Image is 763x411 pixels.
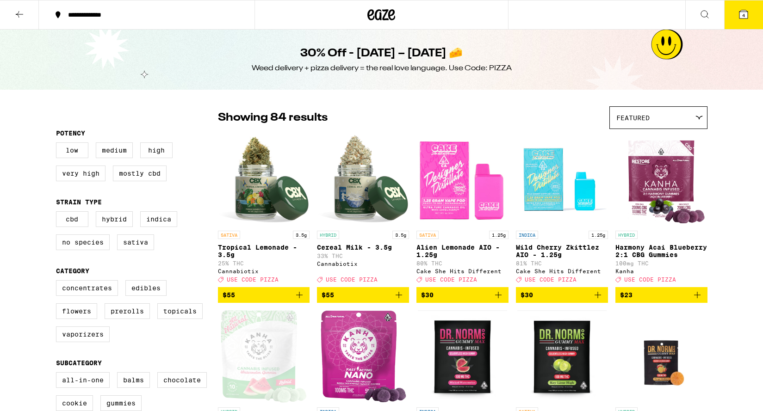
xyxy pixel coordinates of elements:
p: Tropical Lemonade - 3.5g [218,244,310,258]
span: $23 [620,291,633,299]
legend: Strain Type [56,198,102,206]
div: Cannabiotix [317,261,409,267]
p: 3.5g [392,231,409,239]
label: CBD [56,211,88,227]
a: Open page for Harmony Acai Blueberry 2:1 CBG Gummies from Kanha [615,134,707,287]
p: Harmony Acai Blueberry 2:1 CBG Gummies [615,244,707,258]
div: Weed delivery + pizza delivery = the real love language. Use Code: PIZZA [252,63,512,74]
span: $30 [421,291,434,299]
p: SATIVA [416,231,439,239]
p: Alien Lemonade AIO - 1.25g [416,244,509,258]
label: Mostly CBD [113,166,167,181]
label: Hybrid [96,211,133,227]
button: Add to bag [416,287,509,303]
div: Kanha [615,268,707,274]
span: $55 [223,291,235,299]
img: Cannabiotix - Cereal Milk - 3.5g [317,134,409,226]
img: Cake She Hits Different - Wild Cherry Zkittlez AIO - 1.25g [516,134,608,226]
label: Medium [96,142,133,158]
button: 4 [724,0,763,29]
span: $30 [521,291,533,299]
legend: Subcategory [56,359,102,367]
legend: Category [56,267,89,275]
span: USE CODE PIZZA [624,276,676,282]
p: SATIVA [218,231,240,239]
a: Open page for Tropical Lemonade - 3.5g from Cannabiotix [218,134,310,287]
label: Concentrates [56,280,118,296]
p: 1.25g [489,231,509,239]
label: Prerolls [105,303,150,319]
p: Wild Cherry Zkittlez AIO - 1.25g [516,244,608,258]
div: Cannabiotix [218,268,310,274]
label: Chocolate [157,372,207,388]
label: Topicals [157,303,203,319]
img: Dr. Norm's - Mango Madness Solventless Hash Gummy [615,310,707,403]
a: Open page for Wild Cherry Zkittlez AIO - 1.25g from Cake She Hits Different [516,134,608,287]
p: HYBRID [317,231,339,239]
label: All-In-One [56,372,110,388]
span: USE CODE PIZZA [425,276,477,282]
label: High [140,142,173,158]
label: Balms [117,372,150,388]
label: Low [56,142,88,158]
p: 81% THC [516,260,608,266]
img: Dr. Norm's - Key Lime High Solventless Hash Gummy [517,310,607,403]
p: INDICA [516,231,538,239]
img: Kanha - Harmony Acai Blueberry 2:1 CBG Gummies [616,134,706,226]
label: Sativa [117,234,154,250]
button: Add to bag [317,287,409,303]
div: Cake She Hits Different [516,268,608,274]
span: $55 [322,291,334,299]
label: No Species [56,234,110,250]
p: 33% THC [317,253,409,259]
p: Cereal Milk - 3.5g [317,244,409,251]
img: Cake She Hits Different - Alien Lemonade AIO - 1.25g [416,134,509,226]
label: Gummies [100,395,142,411]
span: 4 [742,12,745,18]
p: Showing 84 results [218,110,328,126]
img: Dr. Norm's - Watermelon Solventless Hash Gummy [418,310,507,403]
a: Open page for Cereal Milk - 3.5g from Cannabiotix [317,134,409,287]
button: Add to bag [615,287,707,303]
button: Add to bag [218,287,310,303]
p: HYBRID [615,231,638,239]
span: USE CODE PIZZA [326,276,378,282]
p: 3.5g [293,231,310,239]
span: USE CODE PIZZA [525,276,577,282]
img: Kanha - Passionfruit Paradise Nano Gummies [320,310,406,403]
p: 25% THC [218,260,310,266]
a: Open page for Alien Lemonade AIO - 1.25g from Cake She Hits Different [416,134,509,287]
h1: 30% Off - [DATE] – [DATE] 🧀 [300,46,463,61]
img: Cannabiotix - Tropical Lemonade - 3.5g [218,134,310,226]
label: Vaporizers [56,326,110,342]
legend: Potency [56,129,85,137]
label: Very High [56,166,105,181]
label: Indica [140,211,177,227]
span: Featured [616,114,650,122]
button: Add to bag [516,287,608,303]
label: Flowers [56,303,97,319]
span: USE CODE PIZZA [227,276,279,282]
label: Edibles [125,280,167,296]
p: 100mg THC [615,260,707,266]
p: 1.25g [589,231,608,239]
div: Cake She Hits Different [416,268,509,274]
p: 80% THC [416,260,509,266]
label: Cookie [56,395,93,411]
